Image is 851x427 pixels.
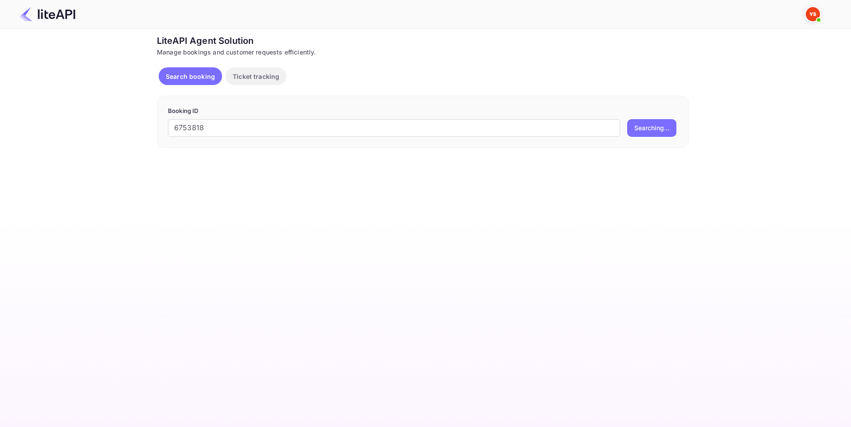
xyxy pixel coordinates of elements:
img: LiteAPI Logo [20,7,75,21]
p: Ticket tracking [233,72,279,81]
p: Booking ID [168,107,678,116]
div: LiteAPI Agent Solution [157,34,689,47]
p: Search booking [166,72,215,81]
img: Yandex Support [806,7,820,21]
button: Searching... [627,119,676,137]
input: Enter Booking ID (e.g., 63782194) [168,119,620,137]
div: Manage bookings and customer requests efficiently. [157,47,689,57]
